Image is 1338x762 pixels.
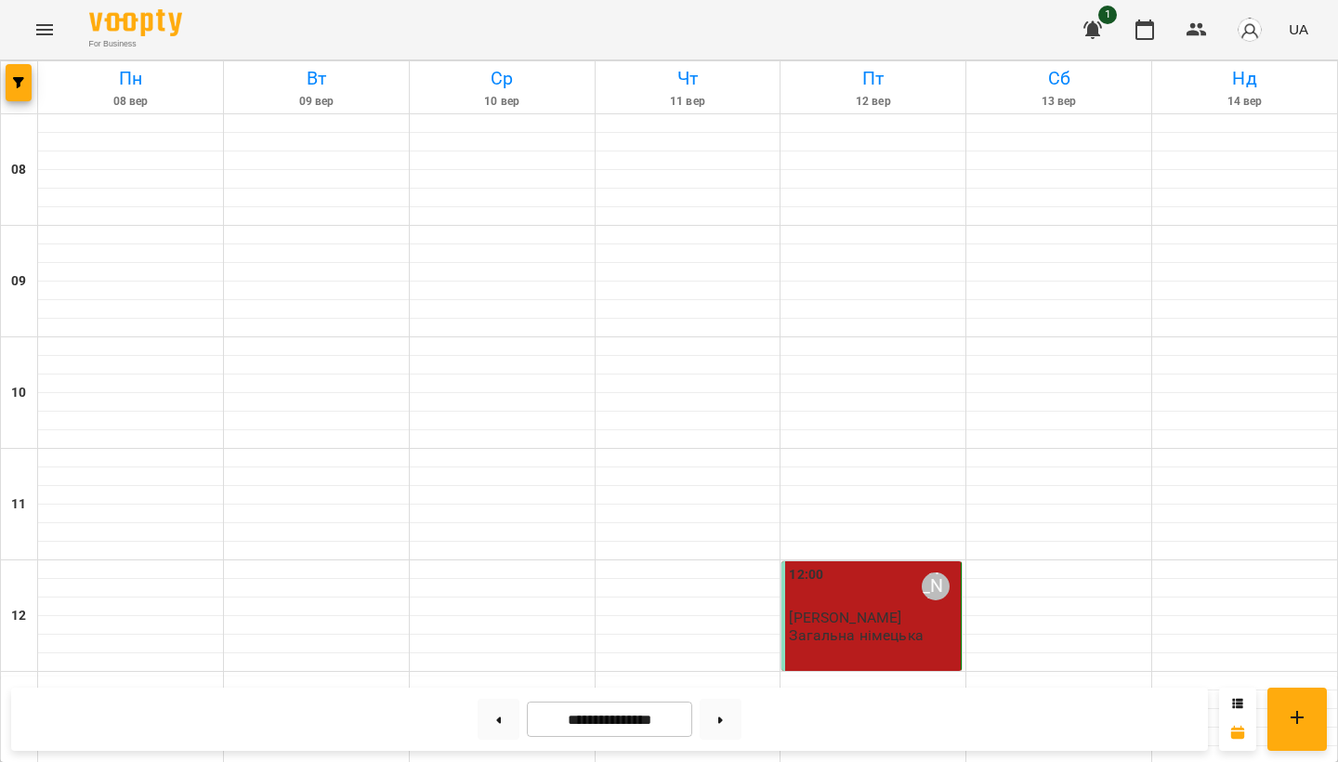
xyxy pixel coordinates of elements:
img: avatar_s.png [1237,17,1263,43]
h6: Вт [227,64,406,93]
span: For Business [89,38,182,50]
h6: Чт [598,64,778,93]
p: Загальна німецька [789,627,924,643]
label: 12:00 [789,565,823,585]
button: Menu [22,7,67,52]
h6: 08 [11,160,26,180]
span: UA [1289,20,1308,39]
h6: Пн [41,64,220,93]
h6: 08 вер [41,93,220,111]
img: Voopty Logo [89,9,182,36]
h6: 14 вер [1155,93,1334,111]
span: [PERSON_NAME] [789,609,901,626]
h6: 09 [11,271,26,292]
h6: Пт [783,64,963,93]
h6: 11 [11,494,26,515]
h6: 12 [11,606,26,626]
h6: Нд [1155,64,1334,93]
span: 1 [1098,6,1117,24]
button: UA [1281,12,1316,46]
h6: Сб [969,64,1148,93]
h6: 10 вер [413,93,592,111]
h6: 09 вер [227,93,406,111]
h6: Ср [413,64,592,93]
h6: 11 вер [598,93,778,111]
h6: 13 вер [969,93,1148,111]
div: Кавун Аліна [922,572,950,600]
h6: 10 [11,383,26,403]
h6: 12 вер [783,93,963,111]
